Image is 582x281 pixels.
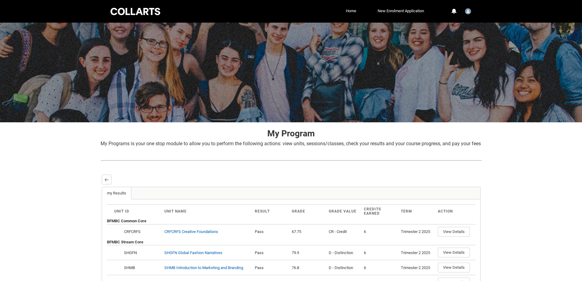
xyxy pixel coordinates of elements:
img: REDU_GREY_LINE [101,157,482,164]
div: SHGFN Global Fashion Narratives [164,250,222,256]
button: User Profile Student.jhunter.20253074 [463,6,473,16]
div: Trimester 2 2025 [401,229,433,235]
div: 6 [364,265,396,271]
div: Grade Value [329,209,359,213]
button: View Details [438,248,470,257]
strong: My Program [267,128,315,139]
a: CRFCRFS Creative Foundations [164,229,218,234]
div: SHMB [123,265,159,271]
b: BFMBC Stream Core [107,240,143,244]
div: Term [401,209,433,213]
button: View Details [438,263,470,272]
div: Trimester 2 2025 [401,265,433,271]
div: Result [255,209,287,213]
div: Grade [292,209,324,213]
div: CRFCRFS [123,229,159,235]
div: 76.8 [292,265,324,271]
div: Credits Earned [364,207,396,216]
div: CR - Credit [329,229,359,235]
a: SHGFN Global Fashion Narratives [164,250,222,255]
button: Back [102,175,112,184]
div: Trimester 2 2025 [401,250,433,256]
div: Unit ID [114,209,160,213]
button: View Details [438,227,470,237]
a: SHMB Introduction to Marketing and Branding [164,265,243,270]
div: Pass [255,265,287,271]
div: 67.75 [292,229,324,235]
div: 79.9 [292,250,324,256]
div: CRFCRFS Creative Foundations [164,229,218,235]
img: Student.jhunter.20253074 [465,8,471,14]
b: BFMBC Common Core [107,219,146,223]
div: Pass [255,250,287,256]
a: New Enrolment Application [376,6,426,16]
span: My Programs is your one stop module to allow you to perform the following actions: view units, se... [101,141,481,146]
div: Pass [255,229,287,235]
div: Unit Name [164,209,250,213]
div: Action [438,209,468,213]
div: D - Distinction [329,250,359,256]
div: 6 [364,229,396,235]
div: SHGFN [123,250,159,256]
div: D - Distinction [329,265,359,271]
div: 6 [364,250,396,256]
div: SHMB Introduction to Marketing and Branding [164,265,243,271]
a: my Results [102,187,131,199]
a: Home [344,6,358,16]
